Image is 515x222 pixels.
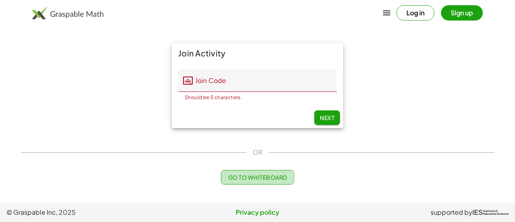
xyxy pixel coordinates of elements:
[228,174,287,181] span: Go to Whiteboard
[174,207,341,217] a: Privacy policy
[472,207,509,217] a: IESInstitute ofEducation Sciences
[185,95,319,100] div: Should be 5 characters.
[396,5,435,21] button: Log in
[314,110,340,125] button: Next
[483,210,509,216] span: Institute of Education Sciences
[172,44,343,63] div: Join Activity
[253,147,262,157] span: OR
[472,209,483,216] span: IES
[320,114,334,121] span: Next
[221,170,294,185] button: Go to Whiteboard
[441,5,483,21] button: Sign up
[431,207,472,217] span: supported by
[6,207,174,217] span: © Graspable Inc, 2025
